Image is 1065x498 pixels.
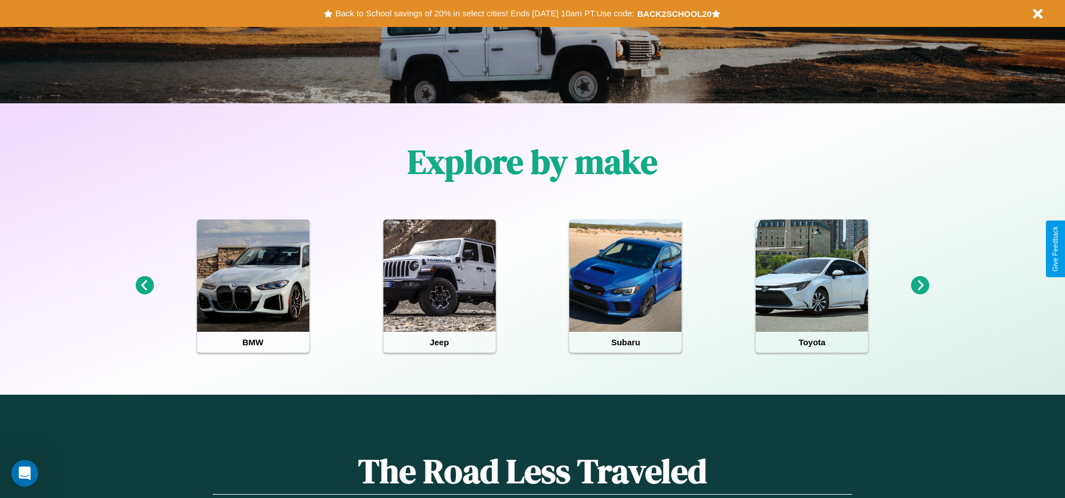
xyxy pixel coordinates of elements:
[383,332,496,353] h4: Jeep
[332,6,637,21] button: Back to School savings of 20% in select cities! Ends [DATE] 10am PT.Use code:
[1052,226,1059,272] div: Give Feedback
[569,332,682,353] h4: Subaru
[756,332,868,353] h4: Toyota
[408,139,657,185] h1: Explore by make
[197,332,309,353] h4: BMW
[11,460,38,487] iframe: Intercom live chat
[637,9,712,19] b: BACK2SCHOOL20
[213,448,852,495] h1: The Road Less Traveled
